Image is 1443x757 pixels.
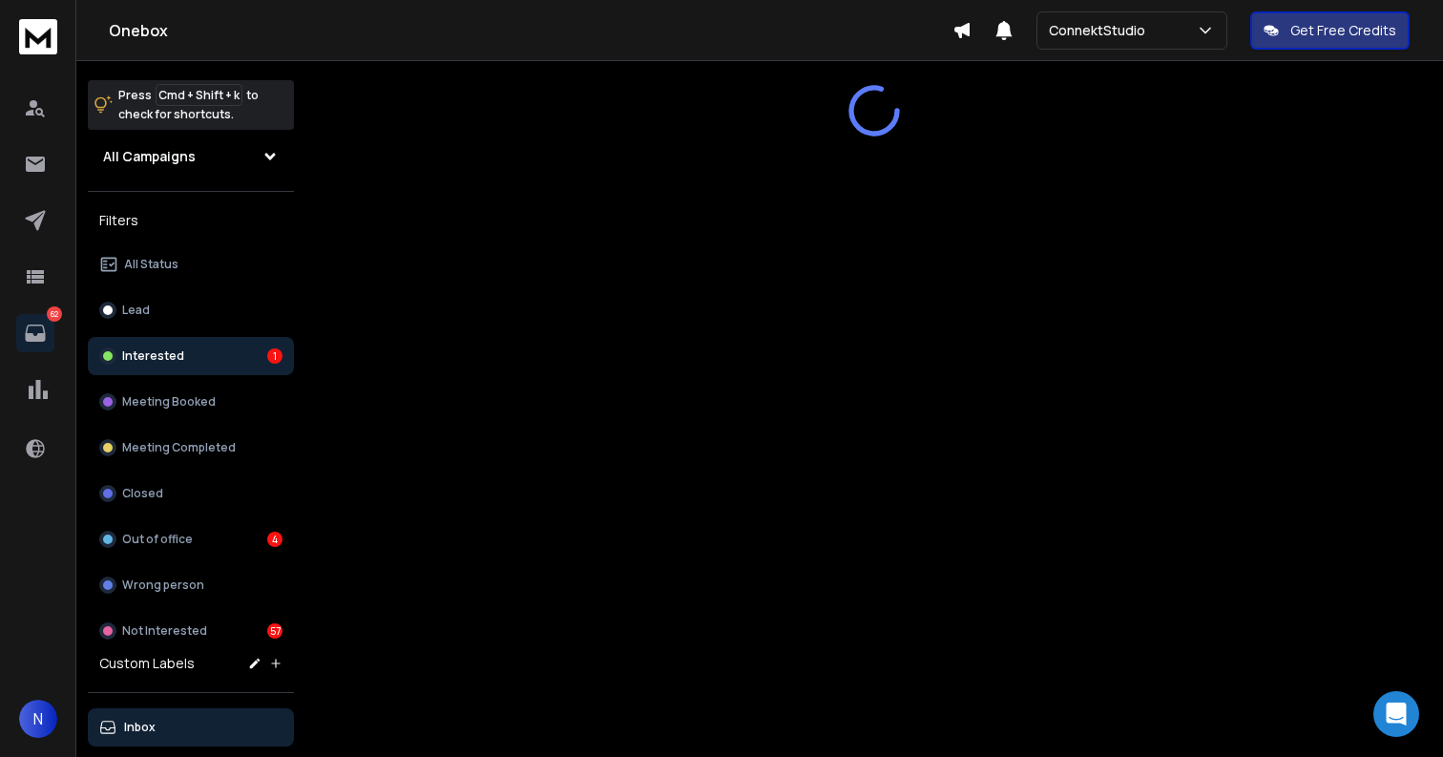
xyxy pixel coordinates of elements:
[267,532,282,547] div: 4
[88,207,294,234] h3: Filters
[19,700,57,738] button: N
[88,337,294,375] button: Interested1
[124,257,178,272] p: All Status
[1049,21,1153,40] p: ConnektStudio
[122,348,184,364] p: Interested
[103,147,196,166] h1: All Campaigns
[122,440,236,455] p: Meeting Completed
[267,348,282,364] div: 1
[99,654,195,673] h3: Custom Labels
[1250,11,1410,50] button: Get Free Credits
[88,474,294,513] button: Closed
[109,19,952,42] h1: Onebox
[156,84,242,106] span: Cmd + Shift + k
[122,623,207,639] p: Not Interested
[122,578,204,593] p: Wrong person
[88,520,294,558] button: Out of office4
[124,720,156,735] p: Inbox
[267,623,282,639] div: 57
[122,303,150,318] p: Lead
[88,383,294,421] button: Meeting Booked
[88,245,294,284] button: All Status
[88,566,294,604] button: Wrong person
[16,314,54,352] a: 62
[47,306,62,322] p: 62
[1373,691,1419,737] div: Open Intercom Messenger
[88,429,294,467] button: Meeting Completed
[88,291,294,329] button: Lead
[1290,21,1396,40] p: Get Free Credits
[122,486,163,501] p: Closed
[122,532,193,547] p: Out of office
[88,708,294,746] button: Inbox
[88,137,294,176] button: All Campaigns
[118,86,259,124] p: Press to check for shortcuts.
[19,19,57,54] img: logo
[122,394,216,410] p: Meeting Booked
[88,612,294,650] button: Not Interested57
